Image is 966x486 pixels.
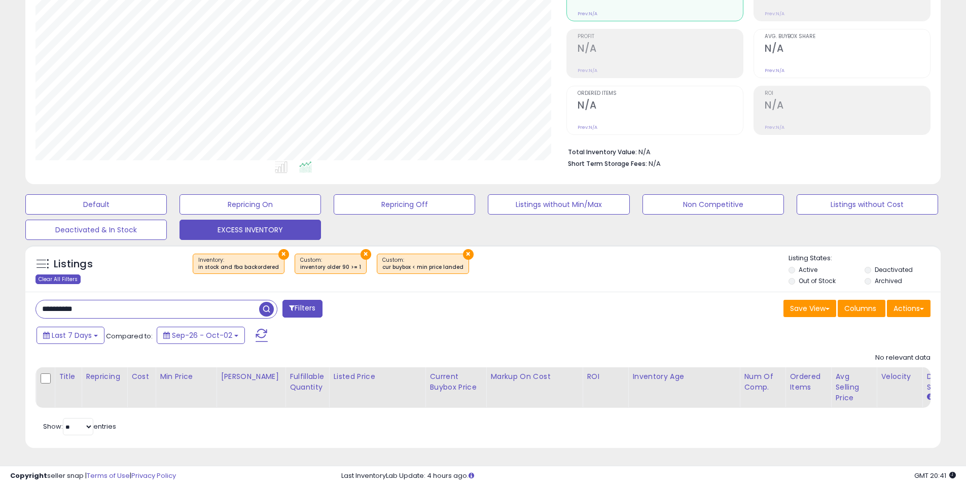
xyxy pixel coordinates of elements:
small: Prev: N/A [765,124,784,130]
button: Save View [783,300,836,317]
div: Velocity [881,371,918,382]
button: Filters [282,300,322,318]
small: Prev: N/A [578,124,597,130]
label: Deactivated [875,265,913,274]
div: Cost [131,371,151,382]
span: N/A [649,159,661,168]
button: Listings without Cost [797,194,938,215]
button: × [463,249,474,260]
h2: N/A [765,99,930,113]
button: × [278,249,289,260]
span: Sep-26 - Oct-02 [172,330,232,340]
button: Actions [887,300,931,317]
a: Terms of Use [87,471,130,480]
div: Fulfillable Quantity [290,371,325,393]
span: Avg. Buybox Share [765,34,930,40]
span: Show: entries [43,422,116,431]
small: Prev: N/A [765,67,784,74]
small: Prev: N/A [578,11,597,17]
span: ROI [765,91,930,96]
div: Inventory Age [632,371,735,382]
small: Prev: N/A [765,11,784,17]
a: Privacy Policy [131,471,176,480]
div: inventory older 90 >= 1 [300,264,361,271]
span: Columns [844,303,876,314]
h2: N/A [578,43,743,56]
div: Repricing [86,371,123,382]
span: Last 7 Days [52,330,92,340]
div: Clear All Filters [35,274,81,284]
div: Ordered Items [790,371,827,393]
div: Title [59,371,77,382]
div: cur buybox < min price landed [382,264,463,271]
h2: N/A [765,43,930,56]
div: [PERSON_NAME] [221,371,281,382]
span: Inventory : [198,256,279,271]
div: Min Price [160,371,212,382]
button: Default [25,194,167,215]
span: Custom: [382,256,463,271]
p: Listing States: [789,254,941,263]
span: 2025-10-10 20:41 GMT [914,471,956,480]
label: Archived [875,276,902,285]
div: Listed Price [333,371,421,382]
div: Last InventoryLab Update: 4 hours ago. [341,471,956,481]
div: Markup on Cost [490,371,578,382]
small: Days In Stock. [926,393,933,402]
button: EXCESS INVENTORY [180,220,321,240]
button: Deactivated & In Stock [25,220,167,240]
button: Sep-26 - Oct-02 [157,327,245,344]
button: × [361,249,371,260]
button: Repricing On [180,194,321,215]
div: Current Buybox Price [430,371,482,393]
span: Compared to: [106,331,153,341]
button: Non Competitive [642,194,784,215]
span: Custom: [300,256,361,271]
button: Repricing Off [334,194,475,215]
button: Columns [838,300,885,317]
span: Profit [578,34,743,40]
button: Listings without Min/Max [488,194,629,215]
th: The percentage added to the cost of goods (COGS) that forms the calculator for Min & Max prices. [486,367,583,408]
h2: N/A [578,99,743,113]
div: Avg Selling Price [835,371,872,403]
div: Days In Stock [926,371,963,393]
div: ROI [587,371,624,382]
b: Total Inventory Value: [568,148,637,156]
div: in stock and fba backordered [198,264,279,271]
h5: Listings [54,257,93,271]
b: Short Term Storage Fees: [568,159,647,168]
span: Ordered Items [578,91,743,96]
label: Out of Stock [799,276,836,285]
div: Num of Comp. [744,371,781,393]
small: Prev: N/A [578,67,597,74]
div: seller snap | | [10,471,176,481]
button: Last 7 Days [37,327,104,344]
label: Active [799,265,817,274]
div: No relevant data [875,353,931,363]
li: N/A [568,145,923,157]
strong: Copyright [10,471,47,480]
